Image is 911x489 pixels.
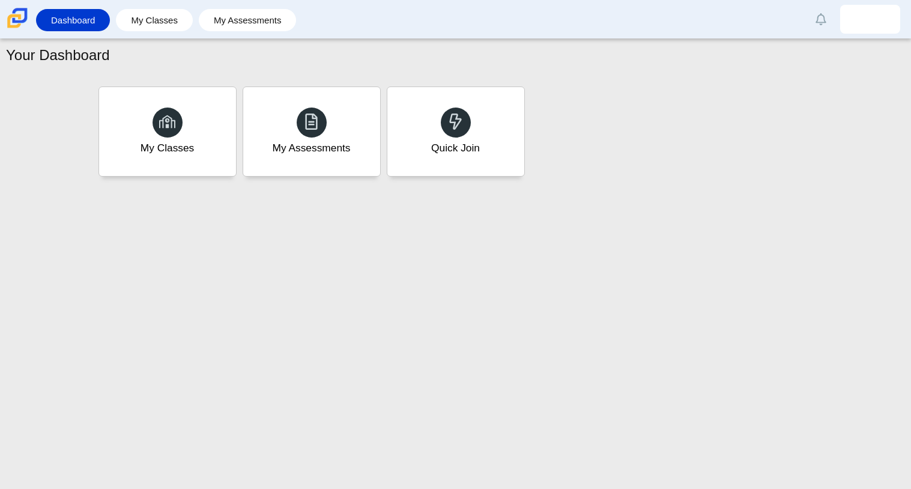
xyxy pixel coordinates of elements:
[98,87,237,177] a: My Classes
[42,9,104,31] a: Dashboard
[243,87,381,177] a: My Assessments
[431,141,480,156] div: Quick Join
[141,141,195,156] div: My Classes
[861,10,880,29] img: lamiya.martin.sJjv8i
[273,141,351,156] div: My Assessments
[387,87,525,177] a: Quick Join
[840,5,900,34] a: lamiya.martin.sJjv8i
[808,6,834,32] a: Alerts
[122,9,187,31] a: My Classes
[6,45,110,65] h1: Your Dashboard
[205,9,291,31] a: My Assessments
[5,5,30,31] img: Carmen School of Science & Technology
[5,22,30,32] a: Carmen School of Science & Technology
